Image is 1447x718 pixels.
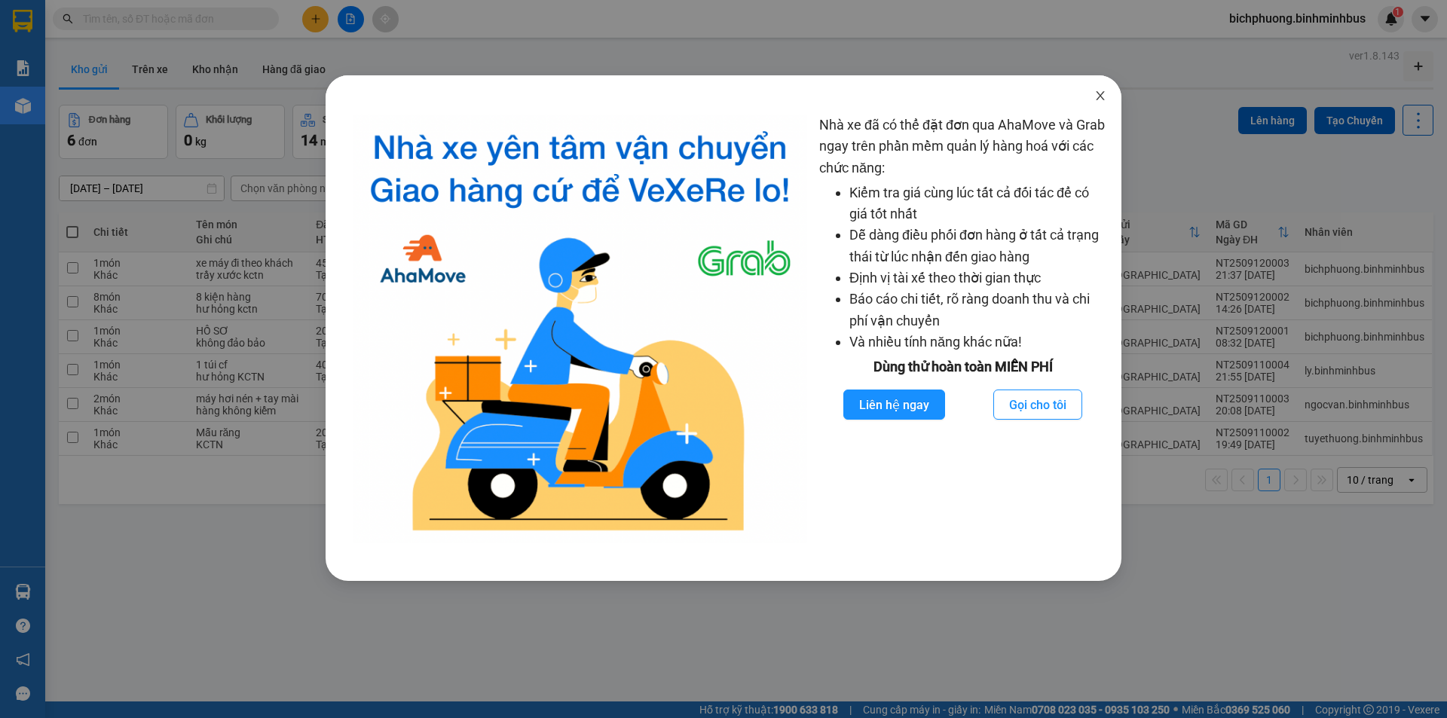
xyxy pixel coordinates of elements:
li: Báo cáo chi tiết, rõ ràng doanh thu và chi phí vận chuyển [849,289,1106,332]
li: Kiểm tra giá cùng lúc tất cả đối tác để có giá tốt nhất [849,182,1106,225]
li: Định vị tài xế theo thời gian thực [849,267,1106,289]
span: Gọi cho tôi [1009,396,1066,414]
li: Dễ dàng điều phối đơn hàng ở tất cả trạng thái từ lúc nhận đến giao hàng [849,225,1106,267]
button: Gọi cho tôi [993,390,1082,420]
button: Close [1079,75,1121,118]
span: Liên hệ ngay [859,396,929,414]
button: Liên hệ ngay [843,390,945,420]
div: Dùng thử hoàn toàn MIỄN PHÍ [819,356,1106,377]
li: Và nhiều tính năng khác nữa! [849,332,1106,353]
div: Nhà xe đã có thể đặt đơn qua AhaMove và Grab ngay trên phần mềm quản lý hàng hoá với các chức năng: [819,115,1106,543]
span: close [1094,90,1106,102]
img: logo [353,115,807,543]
